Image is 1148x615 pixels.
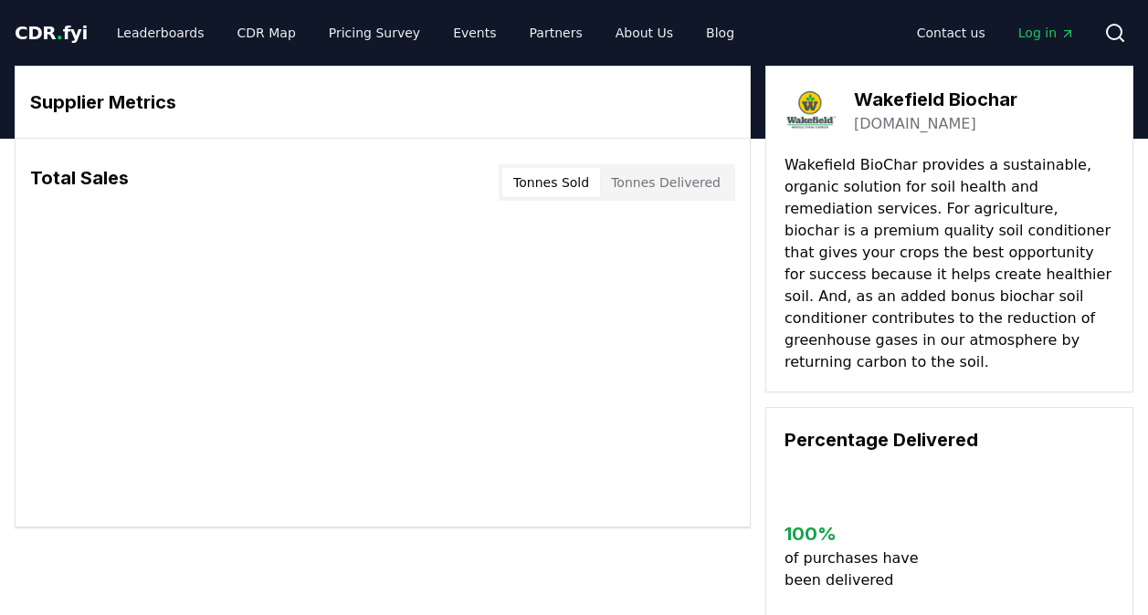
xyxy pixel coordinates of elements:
a: Blog [691,16,749,49]
a: Leaderboards [102,16,219,49]
h3: Wakefield Biochar [854,86,1017,113]
a: Pricing Survey [314,16,435,49]
a: Log in [1004,16,1090,49]
a: CDR.fyi [15,20,88,46]
a: Contact us [902,16,1000,49]
span: . [57,22,63,44]
h3: Total Sales [30,164,129,201]
span: CDR fyi [15,22,88,44]
a: CDR Map [223,16,311,49]
a: About Us [601,16,688,49]
h3: Percentage Delivered [785,426,1114,453]
h3: Supplier Metrics [30,89,735,116]
a: Partners [515,16,597,49]
nav: Main [102,16,749,49]
img: Wakefield Biochar-logo [785,85,836,136]
nav: Main [902,16,1090,49]
button: Tonnes Delivered [600,168,732,197]
span: Log in [1018,24,1075,42]
button: Tonnes Sold [502,168,600,197]
h3: 100 % [785,520,926,547]
a: [DOMAIN_NAME] [854,113,976,135]
p: Wakefield BioChar provides a sustainable, organic solution for soil health and remediation servic... [785,154,1114,373]
a: Events [438,16,511,49]
p: of purchases have been delivered [785,547,926,591]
